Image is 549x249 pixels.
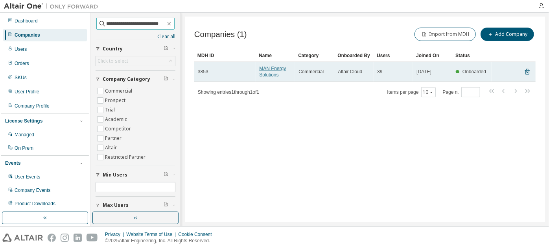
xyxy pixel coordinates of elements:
[103,46,123,52] span: Country
[105,238,217,244] p: © 2025 Altair Engineering, Inc. All Rights Reserved.
[105,231,126,238] div: Privacy
[443,87,480,97] span: Page n.
[15,187,50,193] div: Company Events
[15,201,55,207] div: Product Downloads
[198,89,259,95] span: Showing entries 1 through 1 of 1
[198,69,208,75] span: 3853
[98,58,128,64] div: Click to select
[259,66,286,78] a: MAN Energy Solutions
[2,234,43,242] img: altair_logo.svg
[103,76,150,82] span: Company Category
[105,134,123,143] label: Partner
[15,132,34,138] div: Managed
[105,115,129,124] label: Academic
[15,145,33,151] div: On Prem
[338,69,362,75] span: Altair Cloud
[4,2,102,10] img: Altair One
[48,234,56,242] img: facebook.svg
[15,32,40,38] div: Companies
[15,18,38,24] div: Dashboard
[15,46,27,52] div: Users
[481,28,534,41] button: Add Company
[96,56,175,66] div: Click to select
[5,160,20,166] div: Events
[96,71,175,88] button: Company Category
[377,49,410,62] div: Users
[74,234,82,242] img: linkedin.svg
[455,49,488,62] div: Status
[96,40,175,58] button: Country
[15,74,27,81] div: SKUs
[105,143,118,152] label: Altair
[61,234,69,242] img: instagram.svg
[15,103,50,109] div: Company Profile
[103,202,129,208] span: Max Users
[105,124,133,134] label: Competitor
[96,33,175,40] a: Clear all
[377,69,382,75] span: 39
[15,60,29,67] div: Orders
[416,49,449,62] div: Joined On
[96,197,175,214] button: Max Users
[96,166,175,184] button: Min Users
[259,49,292,62] div: Name
[126,231,178,238] div: Website Terms of Use
[298,69,324,75] span: Commercial
[194,30,247,39] span: Companies (1)
[387,87,436,97] span: Items per page
[105,152,147,162] label: Restricted Partner
[15,89,39,95] div: User Profile
[462,69,486,74] span: Onboarded
[5,118,42,124] div: License Settings
[87,234,98,242] img: youtube.svg
[15,174,40,180] div: User Events
[105,105,116,115] label: Trial
[415,28,476,41] button: Import from MDH
[423,89,434,95] button: 10
[105,96,127,105] label: Prospect
[298,49,331,62] div: Category
[105,86,134,96] label: Commercial
[197,49,252,62] div: MDH ID
[337,49,370,62] div: Onboarded By
[103,172,127,178] span: Min Users
[416,69,431,75] span: [DATE]
[164,46,168,52] span: Clear filter
[164,76,168,82] span: Clear filter
[164,202,168,208] span: Clear filter
[178,231,216,238] div: Cookie Consent
[164,172,168,178] span: Clear filter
